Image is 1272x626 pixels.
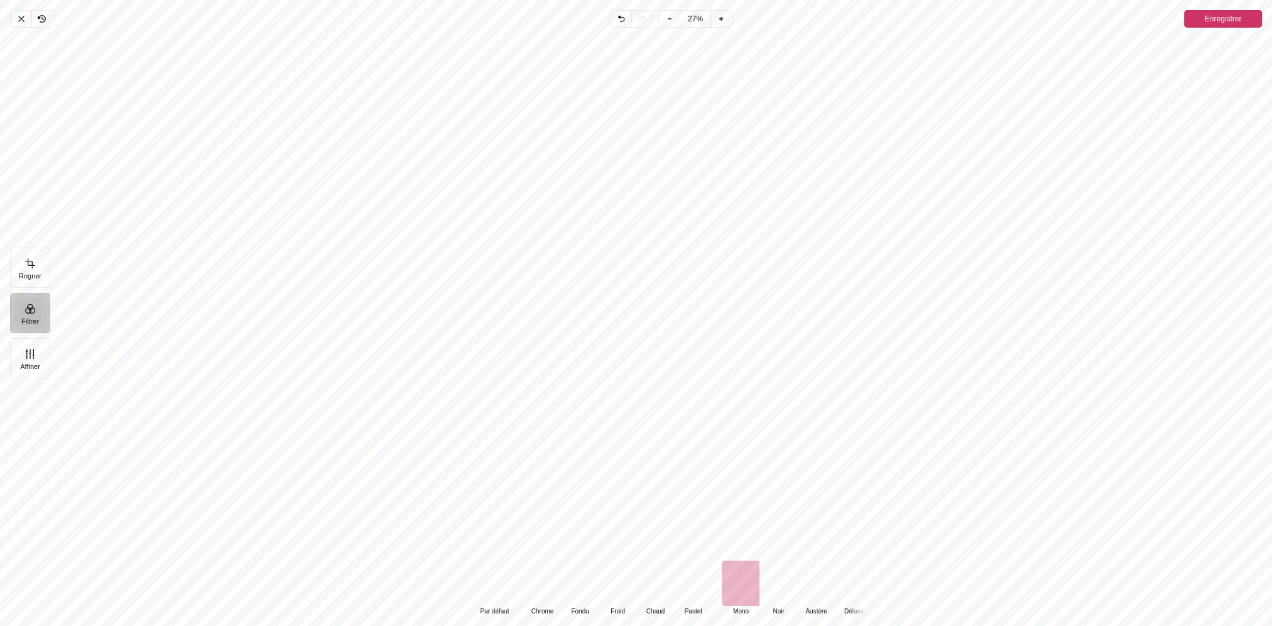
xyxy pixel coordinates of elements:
[637,606,674,617] span: Chaud
[680,10,711,28] button: 27%
[675,606,712,617] span: Pastel
[10,293,50,333] button: Filtrer
[1205,11,1242,26] span: Enregistrer
[10,248,50,288] button: Rogner
[562,606,599,617] span: Fondu
[476,606,513,617] span: Par défaut
[722,606,759,617] span: Mono
[1184,10,1262,28] button: Enregistrer
[798,606,835,617] span: Austère
[835,606,872,617] span: Délavé
[688,11,703,26] span: 27%
[599,606,636,617] span: Froid
[760,606,797,617] span: Noir
[524,606,561,617] span: Chrome
[10,338,50,378] button: Affiner
[60,28,1272,626] div: Filtrer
